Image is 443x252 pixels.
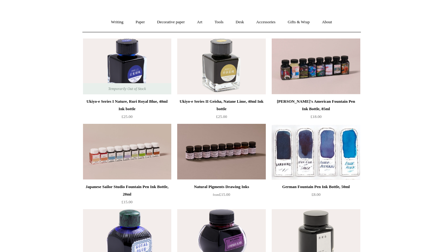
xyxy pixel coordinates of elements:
[83,124,171,180] a: Japanese Sailor Studio Fountain Pen Ink Bottle, 20ml Japanese Sailor Studio Fountain Pen Ink Bott...
[216,114,227,119] span: £25.00
[177,98,265,123] a: Ukiyo-e Series II Geisha, Natane Lime, 40ml Ink bottle £25.00
[83,38,171,94] img: Ukiyo-e Series I Nature, Ruri Royal Blue, 40ml Ink bottle
[179,183,264,191] div: Natural Pigments Drawing Inks
[273,98,358,113] div: [PERSON_NAME]'s American Fountain Pen Ink Bottle, 85ml
[272,38,360,94] a: Noodler's American Fountain Pen Ink Bottle, 85ml Noodler's American Fountain Pen Ink Bottle, 85ml
[130,14,150,30] a: Paper
[209,14,229,30] a: Tools
[272,183,360,209] a: German Fountain Pen Ink Bottle, 50ml £8.00
[273,183,358,191] div: German Fountain Pen Ink Bottle, 50ml
[213,192,230,197] span: £15.00
[151,14,190,30] a: Decorative paper
[251,14,281,30] a: Accessories
[177,38,265,94] img: Ukiyo-e Series II Geisha, Natane Lime, 40ml Ink bottle
[177,124,265,180] a: Natural Pigments Drawing Inks Natural Pigments Drawing Inks
[179,98,264,113] div: Ukiyo-e Series II Geisha, Natane Lime, 40ml Ink bottle
[282,14,315,30] a: Gifts & Wrap
[122,114,133,119] span: £25.00
[177,38,265,94] a: Ukiyo-e Series II Geisha, Natane Lime, 40ml Ink bottle Ukiyo-e Series II Geisha, Natane Lime, 40m...
[272,124,360,180] img: German Fountain Pen Ink Bottle, 50ml
[85,183,170,198] div: Japanese Sailor Studio Fountain Pen Ink Bottle, 20ml
[83,183,171,209] a: Japanese Sailor Studio Fountain Pen Ink Bottle, 20ml £15.00
[272,98,360,123] a: [PERSON_NAME]'s American Fountain Pen Ink Bottle, 85ml £18.00
[311,114,322,119] span: £18.00
[122,200,133,204] span: £15.00
[177,124,265,180] img: Natural Pigments Drawing Inks
[316,14,338,30] a: About
[272,124,360,180] a: German Fountain Pen Ink Bottle, 50ml German Fountain Pen Ink Bottle, 50ml
[102,83,152,94] span: Temporarily Out of Stock
[177,183,265,209] a: Natural Pigments Drawing Inks from£15.00
[83,124,171,180] img: Japanese Sailor Studio Fountain Pen Ink Bottle, 20ml
[105,14,129,30] a: Writing
[213,193,219,196] span: from
[192,14,208,30] a: Art
[311,192,321,197] span: £8.00
[83,98,171,123] a: Ukiyo-e Series I Nature, Ruri Royal Blue, 40ml Ink bottle £25.00
[272,38,360,94] img: Noodler's American Fountain Pen Ink Bottle, 85ml
[85,98,170,113] div: Ukiyo-e Series I Nature, Ruri Royal Blue, 40ml Ink bottle
[230,14,250,30] a: Desk
[83,38,171,94] a: Ukiyo-e Series I Nature, Ruri Royal Blue, 40ml Ink bottle Ukiyo-e Series I Nature, Ruri Royal Blu...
